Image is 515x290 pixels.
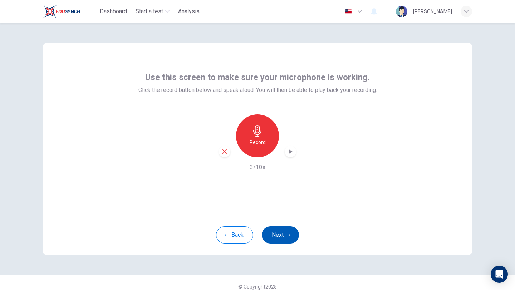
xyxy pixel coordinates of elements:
h6: 3/10s [250,163,265,172]
span: Use this screen to make sure your microphone is working. [145,72,370,83]
img: EduSynch logo [43,4,80,19]
a: EduSynch logo [43,4,97,19]
span: Start a test [136,7,163,16]
button: Record [236,114,279,157]
div: You need a license to access this content [175,5,202,18]
div: [PERSON_NAME] [413,7,452,16]
span: Click the record button below and speak aloud. You will then be able to play back your recording. [138,86,377,94]
h6: Record [250,138,266,147]
span: Analysis [178,7,200,16]
button: Analysis [175,5,202,18]
button: Next [262,226,299,244]
img: Profile picture [396,6,407,17]
button: Back [216,226,253,244]
span: Dashboard [100,7,127,16]
div: Open Intercom Messenger [491,266,508,283]
button: Dashboard [97,5,130,18]
img: en [344,9,353,14]
button: Start a test [133,5,172,18]
span: © Copyright 2025 [238,284,277,290]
